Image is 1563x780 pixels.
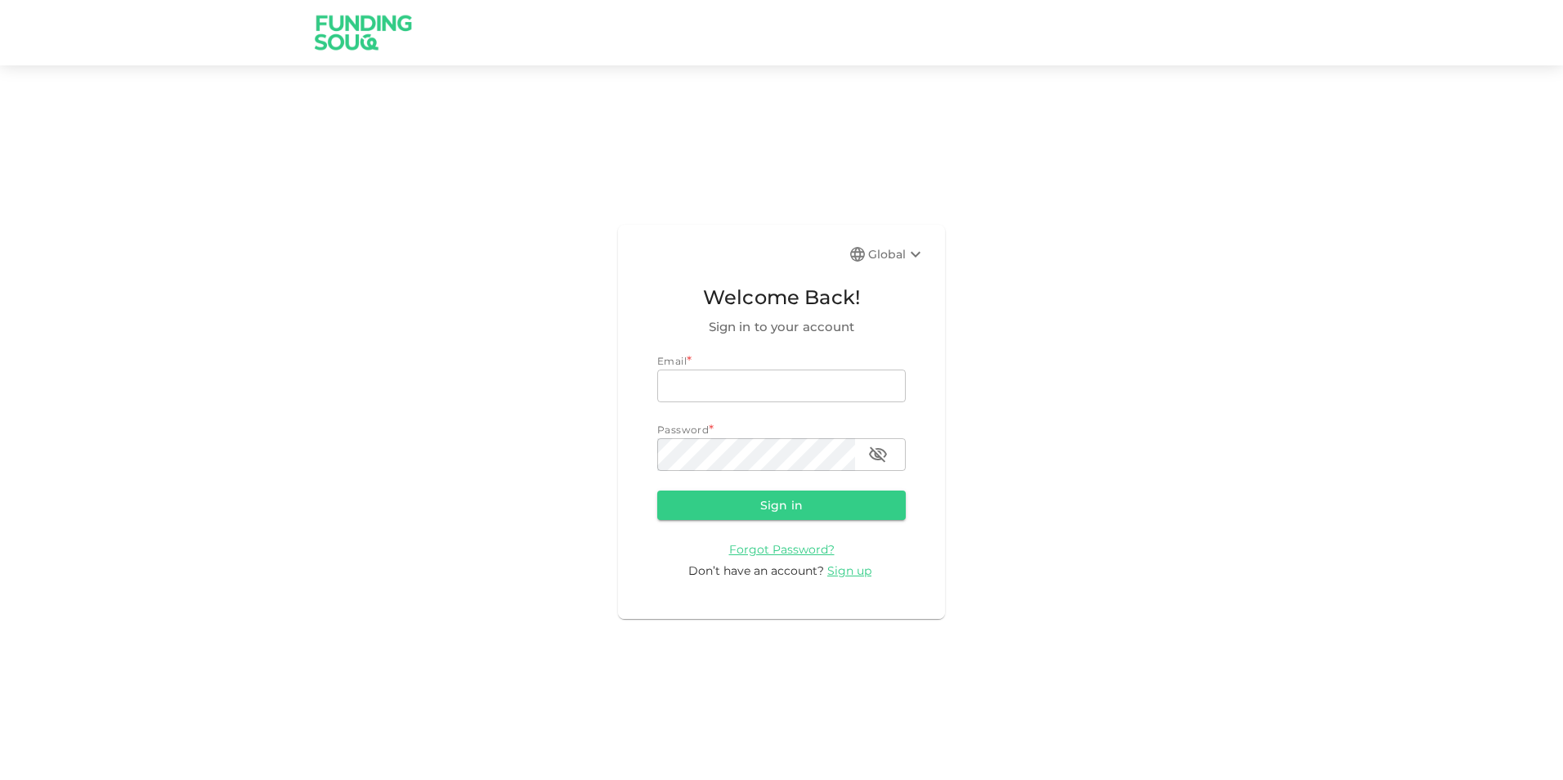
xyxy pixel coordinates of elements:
[657,370,906,402] input: email
[657,491,906,520] button: Sign in
[827,563,871,578] span: Sign up
[657,355,687,367] span: Email
[657,424,709,436] span: Password
[657,317,906,337] span: Sign in to your account
[688,563,824,578] span: Don’t have an account?
[729,541,835,557] a: Forgot Password?
[657,438,855,471] input: password
[729,542,835,557] span: Forgot Password?
[868,244,925,264] div: Global
[657,282,906,313] span: Welcome Back!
